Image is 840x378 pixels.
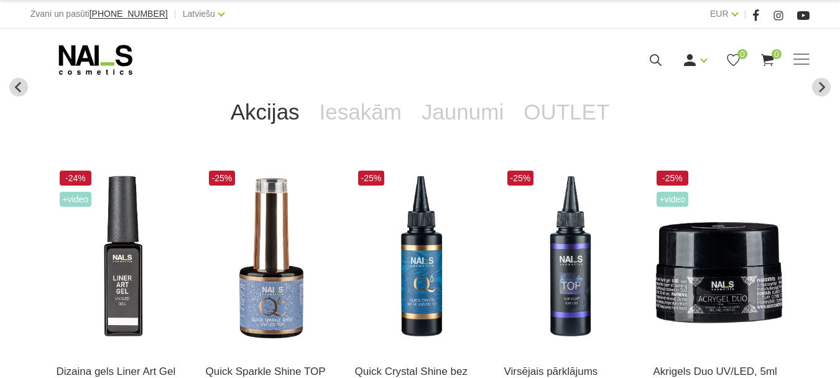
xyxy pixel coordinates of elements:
[221,87,310,137] a: Akcijas
[206,168,336,347] img: Virsējais pārklājums bez lipīgā slāņa ar mirdzuma efektu.Pieejami 3 veidi:* Starlight - ar smalkā...
[90,9,168,19] a: [PHONE_NUMBER]
[657,192,689,207] span: +Video
[744,6,747,22] span: |
[710,6,729,21] a: EUR
[310,87,412,137] a: Iesakām
[57,168,187,347] img: Liner Art Gel - UV/LED dizaina gels smalku, vienmērīgu, pigmentētu līniju zīmēšanai.Lielisks palī...
[653,168,784,347] img: Kas ir AKRIGELS “DUO GEL” un kādas problēmas tas risina?• Tas apvieno ērti modelējamā akrigela un...
[60,192,92,207] span: +Video
[504,168,635,347] img: Builder Top virsējais pārklājums bez lipīgā slāņa gēllakas/gēla pārklājuma izlīdzināšanai un nost...
[760,52,775,68] a: 0
[772,49,782,59] span: 0
[737,49,747,59] span: 0
[507,171,534,186] span: -25%
[412,87,514,137] a: Jaunumi
[60,171,92,186] span: -24%
[30,6,168,22] div: Zvani un pasūti
[657,171,689,186] span: -25%
[174,6,177,22] span: |
[358,171,385,186] span: -25%
[355,168,486,347] img: Virsējais pārklājums bez lipīgā slāņa un UV zilā pārklājuma. Nodrošina izcilu spīdumu manikīram l...
[209,171,236,186] span: -25%
[514,87,619,137] a: OUTLET
[726,52,741,68] a: 0
[183,6,215,21] a: Latviešu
